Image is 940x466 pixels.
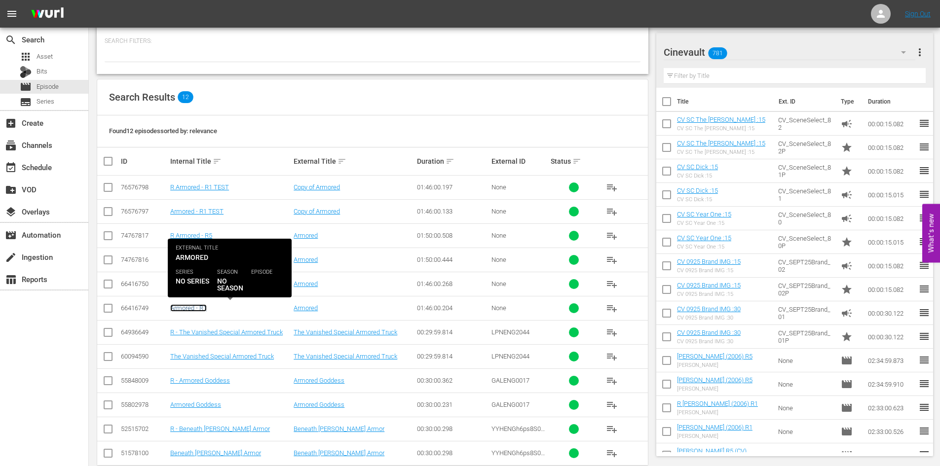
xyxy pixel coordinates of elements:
th: Title [677,88,773,115]
span: playlist_add [606,254,618,266]
span: sort [213,157,222,166]
span: reorder [918,212,930,224]
span: Episode [841,402,853,414]
button: more_vert [914,40,926,64]
a: [PERSON_NAME] (2006) R5 [677,353,752,360]
td: None [774,349,837,372]
button: playlist_add [600,321,624,344]
div: 00:30:00.362 [417,377,488,384]
div: CV SC Dick :15 [677,173,718,179]
td: 00:00:30.122 [864,301,918,325]
span: reorder [918,330,930,342]
a: R - The Vanished Special Armored Truck [170,328,283,336]
a: CV SC Dick :15 [677,187,718,194]
div: CV 0925 Brand IMG :30 [677,338,741,345]
div: [PERSON_NAME] [677,362,752,368]
a: R Armored - R1 [170,280,212,287]
span: Episode [841,378,853,390]
div: [PERSON_NAME] [677,386,752,392]
span: Series [20,96,32,108]
span: reorder [918,283,930,295]
span: reorder [918,188,930,200]
td: 00:00:30.122 [864,325,918,349]
a: CV SC Year One :15 [677,234,731,242]
span: Found 12 episodes sorted by: relevance [109,127,217,135]
a: CV 0925 Brand IMG :30 [677,305,741,313]
a: CV 0925 Brand IMG :15 [677,282,741,289]
button: playlist_add [600,224,624,248]
td: None [774,396,837,420]
td: 02:34:59.910 [864,372,918,396]
td: 02:33:00.526 [864,420,918,443]
a: Armored - R5 [170,256,207,263]
a: Armored - R1 TEST [170,208,224,215]
span: Episode [841,426,853,437]
span: playlist_add [606,326,618,338]
span: Schedule [5,162,17,174]
a: CV SC Year One :15 [677,211,731,218]
div: None [491,208,548,215]
span: Asset [37,52,53,62]
a: Armored [294,232,318,239]
span: Episode [841,355,853,366]
td: CV_SEPT25Brand_01P [774,325,837,349]
span: Asset [20,51,32,63]
div: 01:50:00.444 [417,256,488,263]
button: playlist_add [600,441,624,465]
span: Channels [5,140,17,151]
span: reorder [918,307,930,319]
div: 51578100 [121,449,167,457]
div: 76576798 [121,183,167,191]
span: Promo [841,284,853,295]
span: sort [338,157,346,166]
button: Open Feedback Widget [922,204,940,262]
span: playlist_add [606,447,618,459]
span: search [5,34,17,46]
div: 00:29:59.814 [417,353,488,360]
span: campaign [841,189,853,201]
span: playlist_add [606,423,618,435]
td: CV_SceneSelect_80P [774,230,837,254]
span: Reports [5,274,17,286]
td: None [774,372,837,396]
div: CV SC Dick :15 [677,196,718,203]
span: Search Results [109,91,175,103]
div: Bits [20,66,32,78]
span: Automation [5,229,17,241]
div: Internal Title [170,155,291,167]
span: GALENG0017 [491,401,529,408]
td: 00:00:15.015 [864,230,918,254]
div: External ID [491,157,548,165]
div: [PERSON_NAME] [677,409,758,416]
span: reorder [918,449,930,461]
a: [PERSON_NAME] (2006) R1 [677,424,752,431]
span: Promo [841,236,853,248]
span: playlist_add [606,399,618,411]
div: [PERSON_NAME] [677,433,752,439]
span: Episode [841,449,853,461]
span: Series [37,97,54,107]
td: CV_SceneSelect_81P [774,159,837,183]
div: CV SC Year One :15 [677,244,731,250]
span: playlist_add [606,351,618,362]
a: Armored [294,280,318,287]
span: playlist_add [606,375,618,387]
div: None [491,304,548,312]
span: playlist_add [606,302,618,314]
a: [PERSON_NAME] (2006) R5 [677,376,752,384]
td: CV_SEPT25Brand_02 [774,254,837,278]
a: Beneath [PERSON_NAME] Armor [294,425,384,432]
span: Episode [20,81,32,93]
button: playlist_add [600,296,624,320]
div: None [491,232,548,239]
button: playlist_add [600,393,624,417]
a: CV 0925 Brand IMG :30 [677,329,741,336]
a: Armored [294,256,318,263]
td: 00:00:15.082 [864,207,918,230]
td: 00:00:15.015 [864,183,918,207]
td: 00:00:15.082 [864,254,918,278]
div: External Title [294,155,414,167]
a: R Armored - R5 [170,232,212,239]
span: reorder [918,259,930,271]
a: CV SC The [PERSON_NAME] :15 [677,116,765,123]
